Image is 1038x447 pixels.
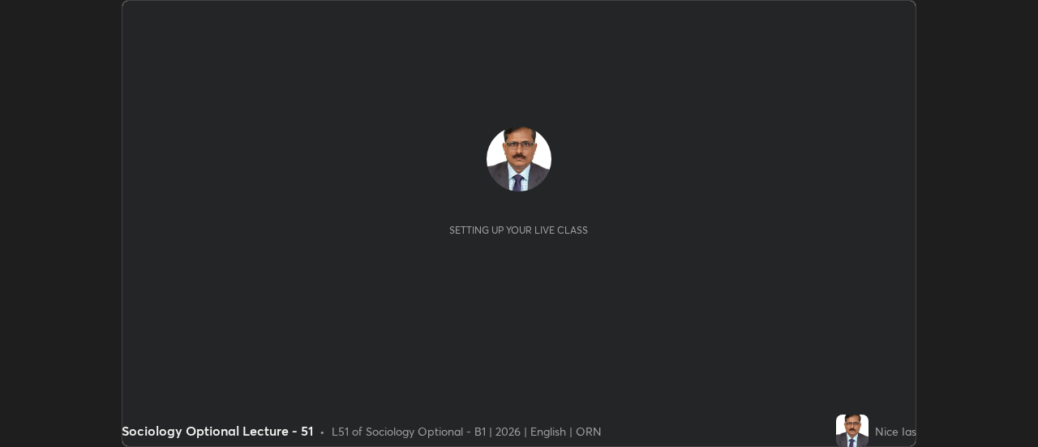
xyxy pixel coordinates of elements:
div: Nice Ias [875,423,916,440]
img: 2a9365249e734fd0913b2ddaeeb82e22.jpg [836,415,869,447]
div: L51 of Sociology Optional - B1 | 2026 | English | ORN [332,423,602,440]
div: Setting up your live class [449,224,588,236]
div: Sociology Optional Lecture - 51 [122,421,313,441]
img: 2a9365249e734fd0913b2ddaeeb82e22.jpg [487,127,551,191]
div: • [320,423,325,440]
